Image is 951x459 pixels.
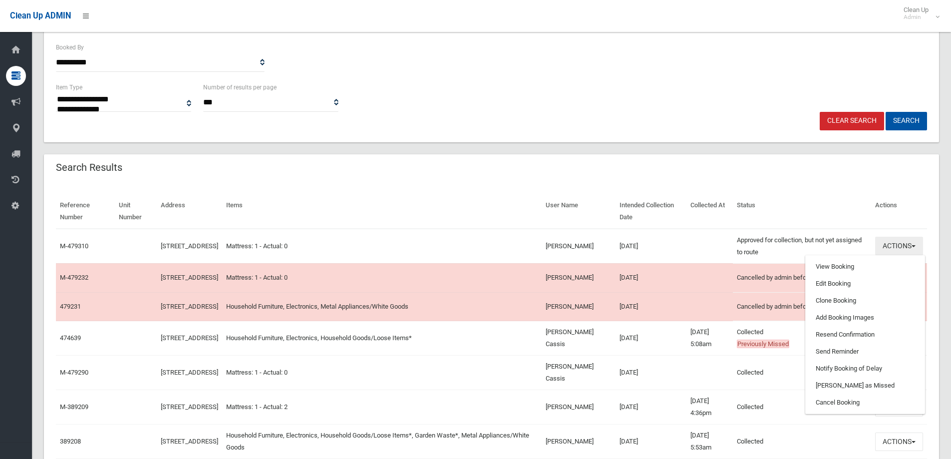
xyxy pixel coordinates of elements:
td: Collected [733,425,871,459]
a: M-479310 [60,242,88,250]
a: Send Reminder [806,343,925,360]
td: [DATE] [616,229,686,264]
td: Household Furniture, Electronics, Metal Appliances/White Goods [222,292,542,321]
td: Approved for collection, but not yet assigned to route [733,229,871,264]
td: Household Furniture, Electronics, Household Goods/Loose Items* [222,321,542,356]
a: [STREET_ADDRESS] [161,369,218,376]
span: Clean Up [899,6,939,21]
label: Number of results per page [203,82,277,93]
span: Clean Up ADMIN [10,11,71,20]
td: Cancelled by admin before cutoff [733,263,871,292]
td: Collected [733,390,871,425]
th: Collected At [686,194,733,229]
button: Search [886,112,927,130]
a: [STREET_ADDRESS] [161,303,218,310]
a: 479231 [60,303,81,310]
td: [DATE] [616,390,686,425]
a: [STREET_ADDRESS] [161,242,218,250]
td: Collected [733,321,871,356]
td: Mattress: 1 - Actual: 0 [222,356,542,390]
th: Reference Number [56,194,115,229]
button: Actions [875,433,923,451]
td: [DATE] [616,292,686,321]
th: Status [733,194,871,229]
a: Resend Confirmation [806,326,925,343]
td: [DATE] [616,425,686,459]
td: [DATE] [616,263,686,292]
td: Cancelled by admin before cutoff [733,292,871,321]
td: [PERSON_NAME] [542,292,616,321]
a: [STREET_ADDRESS] [161,403,218,411]
td: [DATE] 5:08am [686,321,733,356]
td: [PERSON_NAME] Cassis [542,321,616,356]
span: Previously Missed [737,340,789,348]
td: [PERSON_NAME] [542,390,616,425]
a: View Booking [806,258,925,275]
th: Intended Collection Date [616,194,686,229]
a: Add Booking Images [806,309,925,326]
a: Clear Search [820,112,884,130]
a: [STREET_ADDRESS] [161,274,218,281]
td: [PERSON_NAME] [542,263,616,292]
td: Household Furniture, Electronics, Household Goods/Loose Items*, Garden Waste*, Metal Appliances/W... [222,425,542,459]
th: User Name [542,194,616,229]
a: [STREET_ADDRESS] [161,438,218,445]
td: [DATE] 5:53am [686,425,733,459]
td: Mattress: 1 - Actual: 0 [222,263,542,292]
a: [STREET_ADDRESS] [161,334,218,342]
a: 474639 [60,334,81,342]
th: Actions [871,194,927,229]
th: Items [222,194,542,229]
th: Address [157,194,222,229]
a: Edit Booking [806,275,925,292]
td: Collected [733,356,871,390]
td: [PERSON_NAME] [542,425,616,459]
a: M-479232 [60,274,88,281]
a: Notify Booking of Delay [806,360,925,377]
td: Mattress: 1 - Actual: 2 [222,390,542,425]
a: M-479290 [60,369,88,376]
td: Mattress: 1 - Actual: 0 [222,229,542,264]
a: [PERSON_NAME] as Missed [806,377,925,394]
a: Cancel Booking [806,394,925,411]
td: [DATE] [616,356,686,390]
a: 389208 [60,438,81,445]
a: M-389209 [60,403,88,411]
th: Unit Number [115,194,157,229]
header: Search Results [44,158,134,177]
button: Actions [875,237,923,255]
a: Clone Booking [806,292,925,309]
td: [DATE] [616,321,686,356]
td: [DATE] 4:36pm [686,390,733,425]
small: Admin [904,13,929,21]
label: Booked By [56,42,84,53]
label: Item Type [56,82,82,93]
td: [PERSON_NAME] Cassis [542,356,616,390]
td: [PERSON_NAME] [542,229,616,264]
